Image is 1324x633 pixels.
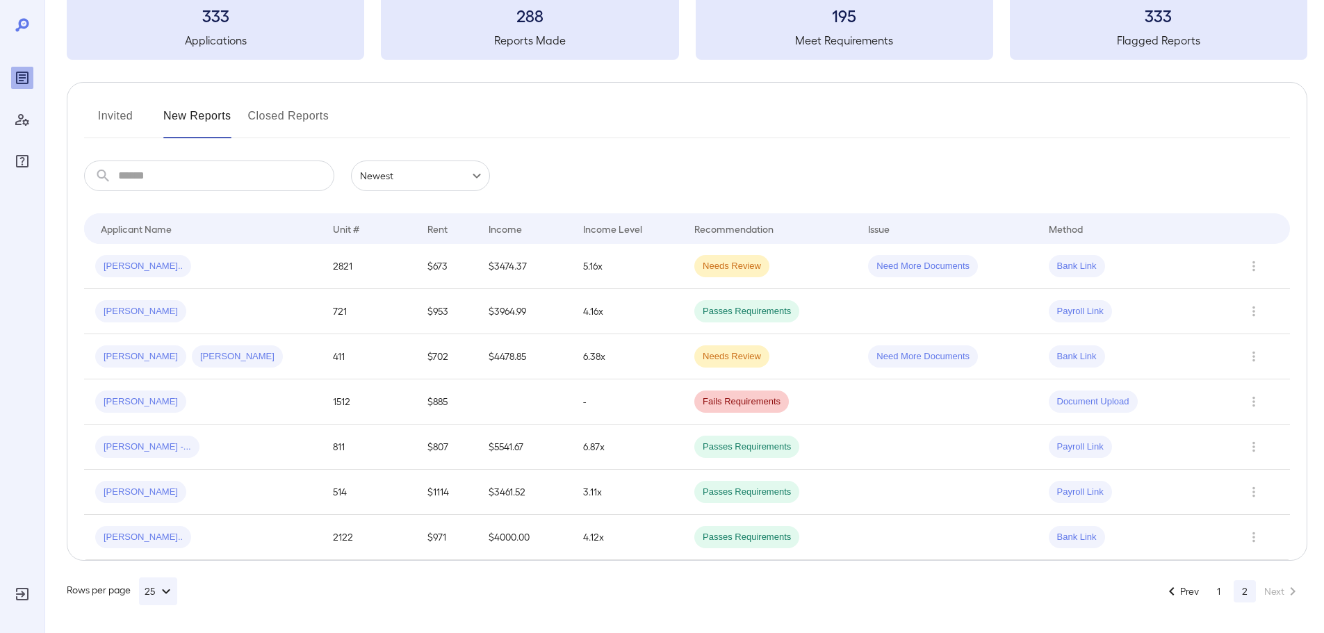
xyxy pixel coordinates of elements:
[101,220,172,237] div: Applicant Name
[351,161,490,191] div: Newest
[694,260,769,273] span: Needs Review
[572,515,683,560] td: 4.12x
[381,32,678,49] h5: Reports Made
[868,260,978,273] span: Need More Documents
[11,108,33,131] div: Manage Users
[322,470,417,515] td: 514
[583,220,642,237] div: Income Level
[1243,255,1265,277] button: Row Actions
[95,531,191,544] span: [PERSON_NAME]..
[572,244,683,289] td: 5.16x
[95,395,186,409] span: [PERSON_NAME]
[694,531,799,544] span: Passes Requirements
[1234,580,1256,602] button: page 2
[694,441,799,454] span: Passes Requirements
[67,577,177,605] div: Rows per page
[1049,350,1105,363] span: Bank Link
[322,334,417,379] td: 411
[696,32,993,49] h5: Meet Requirements
[95,260,191,273] span: [PERSON_NAME]..
[572,379,683,425] td: -
[1243,391,1265,413] button: Row Actions
[139,577,177,605] button: 25
[416,379,477,425] td: $885
[1049,441,1112,454] span: Payroll Link
[489,220,522,237] div: Income
[1243,526,1265,548] button: Row Actions
[572,334,683,379] td: 6.38x
[1157,580,1307,602] nav: pagination navigation
[694,486,799,499] span: Passes Requirements
[1243,436,1265,458] button: Row Actions
[427,220,450,237] div: Rent
[1049,395,1138,409] span: Document Upload
[572,470,683,515] td: 3.11x
[1159,580,1203,602] button: Go to previous page
[1207,580,1229,602] button: Go to page 1
[1010,32,1307,49] h5: Flagged Reports
[95,441,199,454] span: [PERSON_NAME] -...
[322,289,417,334] td: 721
[322,425,417,470] td: 811
[1049,531,1105,544] span: Bank Link
[84,105,147,138] button: Invited
[67,4,364,26] h3: 333
[1049,220,1083,237] div: Method
[477,289,573,334] td: $3964.99
[1049,305,1112,318] span: Payroll Link
[416,244,477,289] td: $673
[416,470,477,515] td: $1114
[95,350,186,363] span: [PERSON_NAME]
[416,289,477,334] td: $953
[477,425,573,470] td: $5541.67
[95,305,186,318] span: [PERSON_NAME]
[572,289,683,334] td: 4.16x
[163,105,231,138] button: New Reports
[322,244,417,289] td: 2821
[694,305,799,318] span: Passes Requirements
[381,4,678,26] h3: 288
[11,150,33,172] div: FAQ
[1243,345,1265,368] button: Row Actions
[333,220,359,237] div: Unit #
[1243,300,1265,322] button: Row Actions
[322,379,417,425] td: 1512
[192,350,283,363] span: [PERSON_NAME]
[694,395,789,409] span: Fails Requirements
[1010,4,1307,26] h3: 333
[477,515,573,560] td: $4000.00
[416,425,477,470] td: $807
[11,67,33,89] div: Reports
[1243,481,1265,503] button: Row Actions
[694,220,774,237] div: Recommendation
[868,220,890,237] div: Issue
[868,350,978,363] span: Need More Documents
[416,334,477,379] td: $702
[248,105,329,138] button: Closed Reports
[416,515,477,560] td: $971
[694,350,769,363] span: Needs Review
[477,470,573,515] td: $3461.52
[67,32,364,49] h5: Applications
[11,583,33,605] div: Log Out
[572,425,683,470] td: 6.87x
[1049,260,1105,273] span: Bank Link
[1049,486,1112,499] span: Payroll Link
[477,244,573,289] td: $3474.37
[696,4,993,26] h3: 195
[477,334,573,379] td: $4478.85
[95,486,186,499] span: [PERSON_NAME]
[322,515,417,560] td: 2122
